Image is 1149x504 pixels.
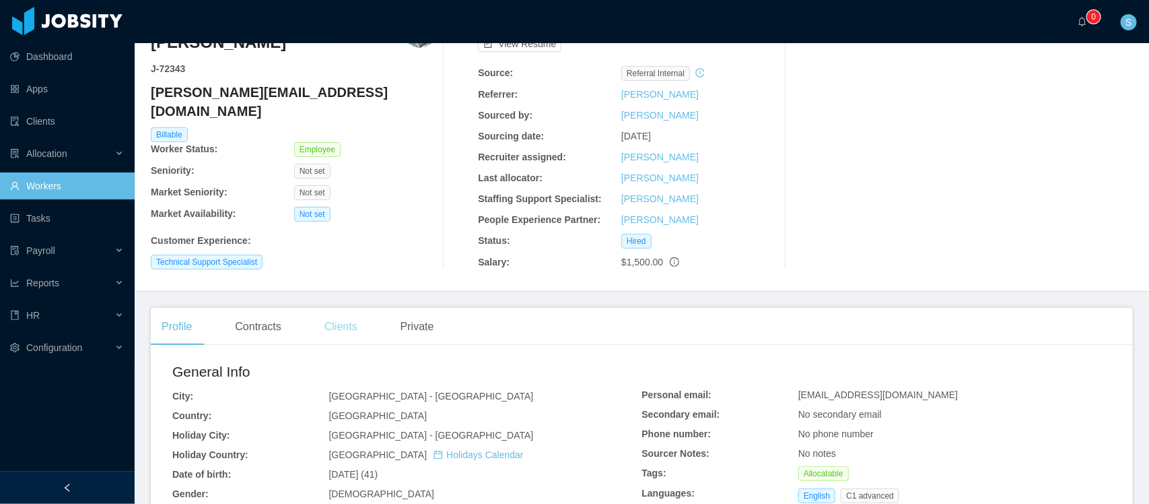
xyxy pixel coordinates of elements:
b: Market Seniority: [151,187,228,197]
span: Reports [26,278,59,288]
a: icon: file-textView Resume [478,38,561,49]
b: Salary: [478,257,510,267]
b: Staffing Support Specialist: [478,193,602,204]
span: [DATE] (41) [328,469,378,480]
span: $1,500.00 [621,257,663,267]
a: [PERSON_NAME] [621,193,699,204]
span: Referral internal [621,66,690,81]
b: Status: [478,235,510,246]
b: Personal email: [642,389,712,400]
span: Billable [151,127,188,142]
span: Allocation [26,148,67,159]
b: Date of birth: [172,469,231,480]
b: City: [172,391,193,402]
b: People Experience Partner: [478,214,600,225]
b: Holiday Country: [172,449,248,460]
a: icon: auditClients [10,108,124,135]
b: Sourced by: [478,110,532,121]
span: Allocatable [798,466,849,481]
span: Not set [294,207,330,222]
span: C1 advanced [841,489,899,503]
b: Tags: [642,468,666,478]
a: icon: pie-chartDashboard [10,43,124,70]
a: [PERSON_NAME] [621,110,699,121]
span: [GEOGRAPHIC_DATA] - [GEOGRAPHIC_DATA] [328,391,533,402]
b: Country: [172,410,211,421]
span: HR [26,310,40,321]
button: icon: file-textView Resume [478,36,561,52]
a: icon: appstoreApps [10,75,124,102]
span: [EMAIL_ADDRESS][DOMAIN_NAME] [798,389,958,400]
span: No secondary email [798,409,882,420]
b: Phone number: [642,429,711,439]
b: Recruiter assigned: [478,152,566,162]
i: icon: history [695,68,705,77]
div: Contracts [224,308,291,346]
sup: 0 [1087,10,1101,24]
span: [GEOGRAPHIC_DATA] [328,410,427,421]
strong: J- 72343 [151,63,185,74]
i: icon: setting [10,343,20,352]
b: Sourcing date: [478,131,544,141]
span: English [798,489,835,503]
span: Employee [294,142,341,157]
span: Configuration [26,342,82,353]
b: Seniority: [151,165,195,176]
div: Private [390,308,445,346]
i: icon: line-chart [10,278,20,288]
span: [GEOGRAPHIC_DATA] - [GEOGRAPHIC_DATA] [328,430,533,441]
h4: [PERSON_NAME][EMAIL_ADDRESS][DOMAIN_NAME] [151,83,438,121]
h2: General Info [172,361,642,383]
b: Customer Experience : [151,235,251,246]
a: icon: userWorkers [10,172,124,199]
span: No phone number [798,429,874,439]
span: Payroll [26,245,55,256]
div: Profile [151,308,203,346]
b: Source: [478,67,513,78]
i: icon: book [10,311,20,320]
a: [PERSON_NAME] [621,214,699,225]
span: Hired [621,234,652,249]
div: Clients [314,308,368,346]
b: Referrer: [478,89,518,100]
span: [GEOGRAPHIC_DATA] [328,449,523,460]
b: Holiday City: [172,430,230,441]
a: icon: calendarHolidays Calendar [433,449,523,460]
i: icon: calendar [433,450,443,460]
a: [PERSON_NAME] [621,152,699,162]
a: [PERSON_NAME] [621,172,699,183]
b: Secondary email: [642,409,720,420]
b: Languages: [642,488,695,499]
span: S [1125,14,1131,30]
span: info-circle [670,257,679,267]
span: Technical Support Specialist [151,255,263,270]
b: Last allocator: [478,172,543,183]
span: Not set [294,164,330,179]
span: Not set [294,185,330,200]
b: Gender: [172,489,209,499]
i: icon: bell [1078,17,1087,26]
i: icon: solution [10,149,20,158]
a: icon: profileTasks [10,205,124,232]
b: Worker Status: [151,144,217,154]
span: [DEMOGRAPHIC_DATA] [328,489,434,499]
b: Market Availability: [151,208,236,219]
span: No notes [798,448,836,459]
a: [PERSON_NAME] [621,89,699,100]
span: [DATE] [621,131,651,141]
i: icon: file-protect [10,246,20,255]
b: Sourcer Notes: [642,448,709,459]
